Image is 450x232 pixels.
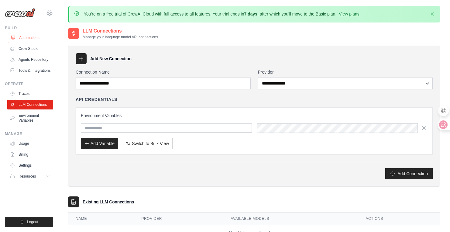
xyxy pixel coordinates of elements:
p: Manage your language model API connections [83,35,158,40]
div: Operate [5,81,53,86]
a: View plans [339,12,359,16]
th: Available Models [223,213,358,225]
a: Traces [7,89,53,99]
button: Add Connection [385,168,433,179]
p: You're on a free trial of CrewAI Cloud with full access to all features. Your trial ends in , aft... [84,11,361,17]
span: Resources [19,174,36,179]
a: Billing [7,150,53,159]
div: Build [5,26,53,30]
label: Provider [258,69,433,75]
a: Settings [7,161,53,170]
h3: Existing LLM Connections [83,199,134,205]
a: LLM Connections [7,100,53,109]
a: Automations [8,33,54,43]
h4: API Credentials [76,96,117,102]
a: Tools & Integrations [7,66,53,75]
img: Logo [5,8,35,17]
h2: LLM Connections [83,27,158,35]
h3: Add New Connection [90,56,132,62]
th: Provider [134,213,223,225]
button: Add Variable [81,138,118,149]
button: Switch to Bulk View [122,138,173,149]
span: Logout [27,220,38,224]
button: Resources [7,171,53,181]
span: Switch to Bulk View [132,140,169,147]
strong: 7 days [244,12,257,16]
a: Agents Repository [7,55,53,64]
h3: Environment Variables [81,113,428,119]
a: Crew Studio [7,44,53,54]
div: Manage [5,131,53,136]
label: Connection Name [76,69,251,75]
th: Actions [358,213,440,225]
button: Logout [5,217,53,227]
th: Name [68,213,134,225]
a: Usage [7,139,53,148]
a: Environment Variables [7,111,53,125]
